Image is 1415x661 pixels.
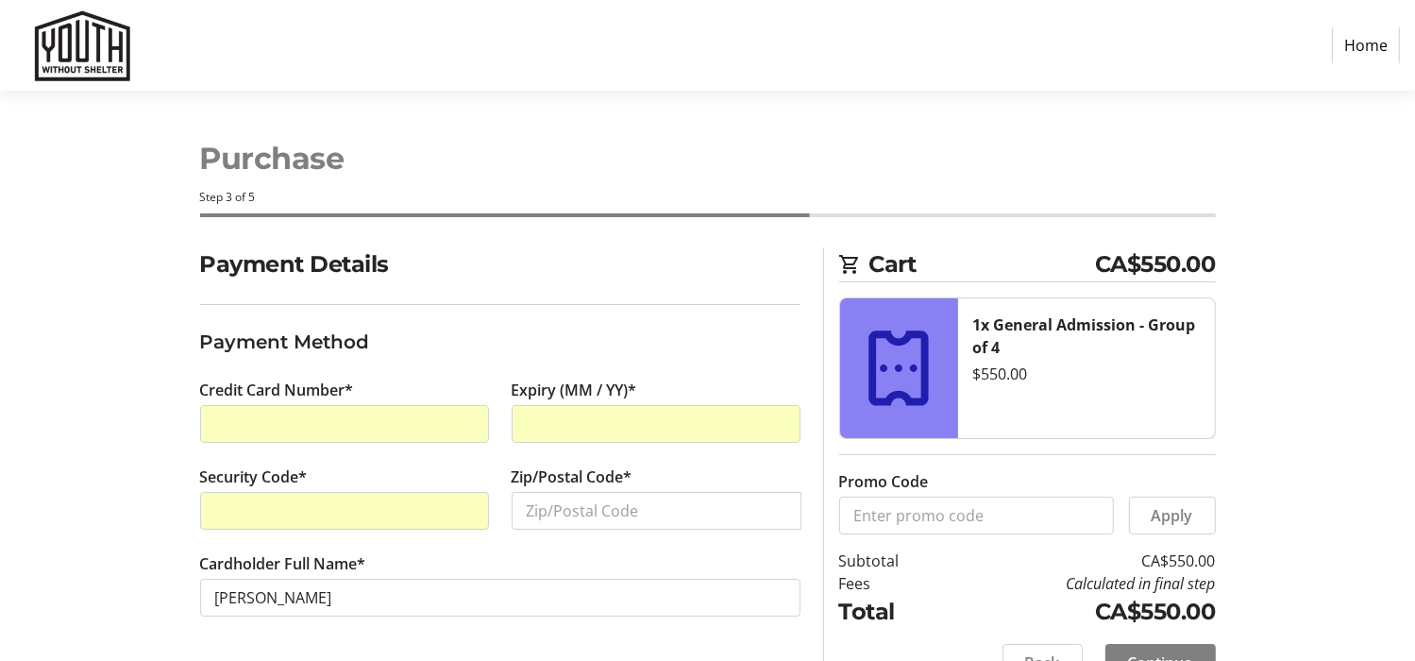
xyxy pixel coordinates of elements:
[839,497,1114,534] input: Enter promo code
[200,466,308,488] label: Security Code*
[973,314,1196,358] strong: 1x General Admission - Group of 4
[869,247,1096,281] span: Cart
[948,550,1216,572] td: CA$550.00
[1129,497,1216,534] button: Apply
[200,189,1216,206] div: Step 3 of 5
[512,379,637,401] label: Expiry (MM / YY)*
[15,8,149,83] img: Youth Without Shelter's Logo
[200,247,800,281] h2: Payment Details
[973,363,1200,385] div: $550.00
[1152,504,1193,527] span: Apply
[1332,27,1400,63] a: Home
[948,572,1216,595] td: Calculated in final step
[215,413,474,435] iframe: Secure card number input frame
[215,500,474,522] iframe: Secure CVC input frame
[839,572,948,595] td: Fees
[839,595,948,629] td: Total
[839,550,948,572] td: Subtotal
[200,136,1216,181] h1: Purchase
[948,595,1216,629] td: CA$550.00
[200,552,366,575] label: Cardholder Full Name*
[512,492,801,530] input: Zip/Postal Code
[1095,247,1216,281] span: CA$550.00
[200,579,800,617] input: Card Holder Name
[512,466,632,488] label: Zip/Postal Code*
[200,379,354,401] label: Credit Card Number*
[839,470,929,493] label: Promo Code
[200,328,800,356] h3: Payment Method
[527,413,785,435] iframe: Secure expiration date input frame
